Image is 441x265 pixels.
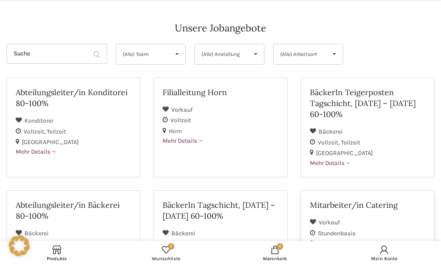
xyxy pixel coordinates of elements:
[334,256,434,262] span: Mein Konto
[277,243,283,250] span: 0
[116,256,216,262] span: Wunschliste
[163,200,278,221] h2: BäckerIn Tagschicht, [DATE] – [DATE] 60-100%
[168,243,174,250] span: 0
[310,87,425,120] h2: BäckerIn Teigerposten Tagschicht, [DATE] – [DATE] 60-100%
[111,243,221,263] div: Meine Wunschliste
[194,241,213,248] span: Teilzeit
[170,117,191,124] span: Vollzeit
[225,256,326,262] span: Warenkorb
[16,148,56,155] span: Mehr Details
[153,78,287,177] a: Filialleitung Horn Verkauf Vollzeit Horn Mehr Details
[24,117,53,124] span: Konditorei
[16,87,131,109] h2: Abteilungsleiter/in Konditorei 80-100%
[247,44,264,64] span: ▾
[319,128,343,135] span: Bäckerei
[163,137,203,145] span: Mehr Details
[280,44,322,64] span: (Alle) Arbeitsort
[16,200,131,221] h2: Abteilungsleiter/in Bäckerei 80-100%
[169,44,185,64] span: ▾
[221,243,330,263] div: My cart
[169,127,182,135] span: Horn
[310,200,425,210] h2: Mitarbeiter/in Catering
[22,138,79,146] span: [GEOGRAPHIC_DATA]
[123,44,164,64] span: (Alle) Team
[7,44,107,64] input: Suche
[171,106,193,114] span: Verkauf
[2,243,111,263] a: Produkte
[310,159,351,167] span: Mehr Details
[47,128,66,135] span: Teilzeit
[330,243,439,263] a: Mein Konto
[47,241,66,248] span: Teilzeit
[171,230,195,237] span: Bäckerei
[7,78,140,177] a: Abteilungsleiter/in Konditorei 80-100% Konditorei Vollzeit Teilzeit [GEOGRAPHIC_DATA] Mehr Details
[316,240,375,248] span: [GEOGRAPHIC_DATA]
[7,256,107,262] span: Produkte
[301,78,434,177] a: BäckerIn Teigerposten Tagschicht, [DATE] – [DATE] 60-100% Bäckerei Vollzeit Teilzeit [GEOGRAPHIC_...
[375,240,399,248] span: Rheintal
[175,21,266,35] h4: Unsere Jobangebote
[318,139,341,146] span: Vollzeit
[318,230,355,237] span: Stundenbasis
[341,139,360,146] span: Teilzeit
[24,128,47,135] span: Vollzeit
[170,241,194,248] span: Vollzeit
[163,87,278,98] h2: Filialleitung Horn
[316,149,373,157] span: [GEOGRAPHIC_DATA]
[326,44,343,64] span: ▾
[221,243,330,263] a: 0 Warenkorb
[201,44,243,64] span: (Alle) Anstellung
[319,219,340,226] span: Verkauf
[111,243,221,263] a: 0 Wunschliste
